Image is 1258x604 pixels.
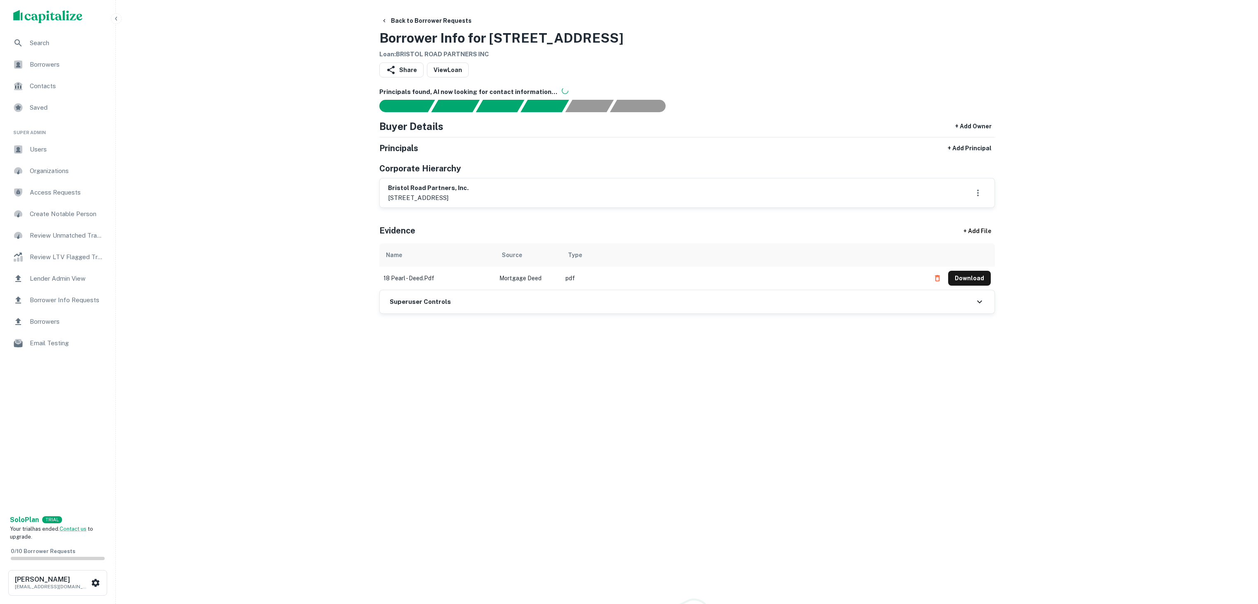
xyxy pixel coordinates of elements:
[30,252,104,262] span: Review LTV Flagged Transactions
[8,570,107,596] button: [PERSON_NAME][EMAIL_ADDRESS][DOMAIN_NAME]
[30,317,104,327] span: Borrowers
[7,269,109,289] a: Lender Admin View
[565,100,613,112] div: Principals found, still searching for contact information. This may take time...
[379,142,418,154] h5: Principals
[7,247,109,267] a: Review LTV Flagged Transactions
[379,50,623,59] h6: Loan : BRISTOL ROAD PARTNERS INC
[7,183,109,202] a: Access Requests
[7,98,109,118] a: Saved
[379,224,415,237] h5: Evidence
[10,516,39,524] strong: Solo Plan
[379,162,461,175] h5: Corporate Hierarchy
[568,250,582,260] div: Type
[379,243,495,267] th: Name
[379,28,623,48] h3: Borrower Info for [STREET_ADDRESS]
[561,267,926,290] td: pdf
[386,250,402,260] div: Name
[11,548,75,554] span: 0 / 10 Borrower Requests
[30,166,104,176] span: Organizations
[561,243,926,267] th: Type
[30,209,104,219] span: Create Notable Person
[30,188,104,197] span: Access Requests
[10,515,39,525] a: SoloPlan
[30,38,104,48] span: Search
[495,243,561,267] th: Source
[610,100,676,112] div: AI fulfillment process complete.
[952,119,995,134] button: + Add Owner
[944,141,995,156] button: + Add Principal
[495,267,561,290] td: Mortgage Deed
[930,272,945,285] button: Delete file
[427,63,469,77] a: ViewLoan
[379,119,443,134] h4: Buyer Details
[431,100,479,112] div: Your request is received and processing...
[30,338,104,348] span: Email Testing
[520,100,569,112] div: Principals found, AI now looking for contact information...
[502,250,522,260] div: Source
[7,226,109,245] a: Review Unmatched Transactions
[15,576,89,583] h6: [PERSON_NAME]
[7,333,109,353] a: Email Testing
[7,119,109,140] li: Super Admin
[30,60,104,70] span: Borrowers
[388,193,469,203] p: [STREET_ADDRESS]
[379,243,995,290] div: scrollable content
[476,100,524,112] div: Documents found, AI parsing details...
[379,63,424,77] button: Share
[7,76,109,96] a: Contacts
[7,204,109,224] a: Create Notable Person
[390,297,451,307] h6: Superuser Controls
[30,103,104,113] span: Saved
[42,516,62,523] div: TRIAL
[379,87,995,97] h6: Principals found, AI now looking for contact information...
[30,81,104,91] span: Contacts
[7,33,109,53] a: Search
[369,100,431,112] div: Sending borrower request to AI...
[948,271,991,286] button: Download
[7,140,109,159] a: Users
[30,274,104,284] span: Lender Admin View
[378,13,475,28] button: Back to Borrower Requests
[7,55,109,75] a: Borrowers
[949,224,1006,238] div: + Add File
[60,526,86,532] a: Contact us
[7,312,109,332] a: Borrowers
[379,267,495,290] td: 18 pearl - deed.pdf
[30,144,104,154] span: Users
[30,231,104,241] span: Review Unmatched Transactions
[388,183,469,193] h6: bristol road partners, inc.
[7,290,109,310] a: Borrower Info Requests
[15,583,89,590] p: [EMAIL_ADDRESS][DOMAIN_NAME]
[7,161,109,181] a: Organizations
[10,526,93,540] span: Your trial has ended. to upgrade.
[30,295,104,305] span: Borrower Info Requests
[13,10,83,23] img: capitalize-logo.png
